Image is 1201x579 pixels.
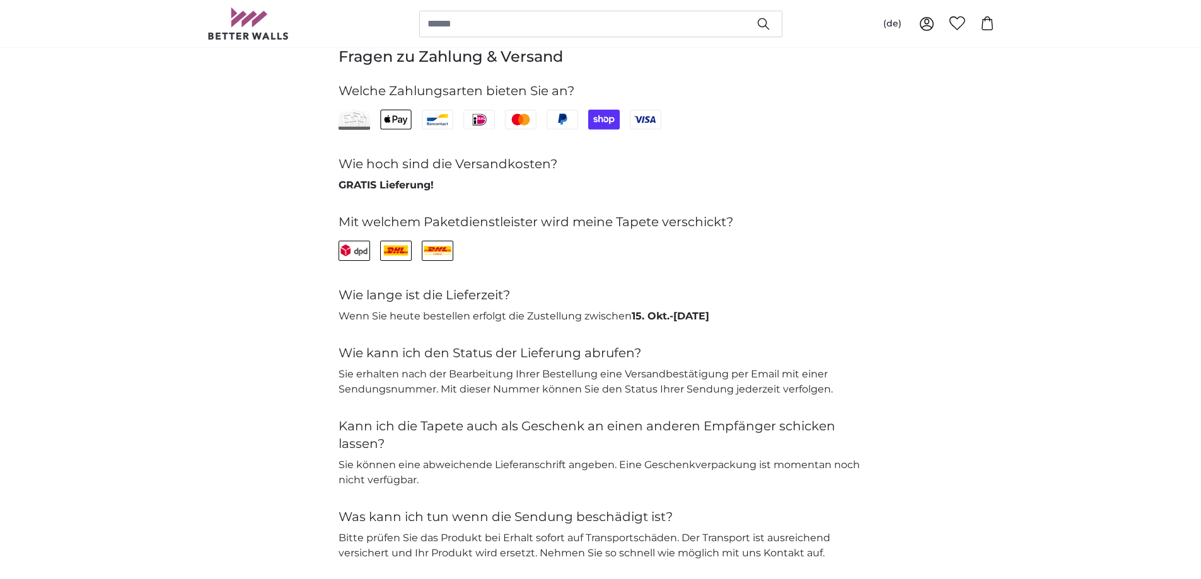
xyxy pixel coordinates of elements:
img: Rechnung [339,110,370,130]
h4: Wie lange ist die Lieferzeit? [339,286,863,304]
h4: Welche Zahlungsarten bieten Sie an? [339,82,863,100]
img: Betterwalls [207,8,289,40]
p: Wenn Sie heute bestellen erfolgt die Zustellung zwischen [339,309,863,324]
img: DEX [422,244,453,256]
p: Bitte prüfen Sie das Produkt bei Erhalt sofort auf Transportschäden. Der Transport ist ausreichen... [339,530,863,561]
b: - [632,310,709,322]
h4: Mit welchem Paketdienstleister wird meine Tapete verschickt? [339,213,863,231]
h4: Kann ich die Tapete auch als Geschenk an einen anderen Empfänger schicken lassen? [339,417,863,452]
h4: Wie kann ich den Status der Lieferung abrufen? [339,344,863,362]
button: (de) [873,13,912,35]
img: DPD [339,244,369,256]
h4: Was kann ich tun wenn die Sendung beschädigt ist? [339,508,863,525]
h3: Fragen zu Zahlung & Versand [339,47,863,67]
span: GRATIS Lieferung! [339,179,434,191]
h4: Wie hoch sind die Versandkosten? [339,155,863,173]
p: Sie können eine abweichende Lieferanschrift angeben. Eine Geschenkverpackung ist momentan noch ni... [339,457,863,488]
p: Sie erhalten nach der Bearbeitung Ihrer Bestellung eine Versandbestätigung per Email mit einer Se... [339,367,863,397]
span: [DATE] [673,310,709,322]
img: DHLINT [381,244,411,256]
span: 15. Okt. [632,310,670,322]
